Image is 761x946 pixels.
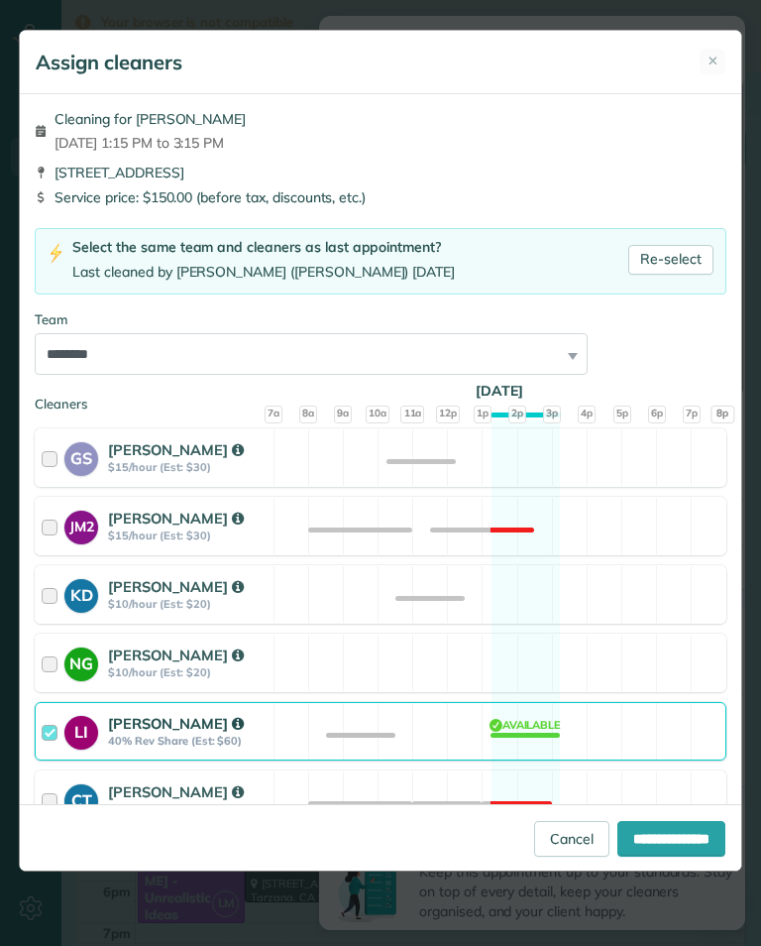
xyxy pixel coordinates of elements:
[35,395,726,401] div: Cleaners
[64,511,98,537] strong: JM2
[35,187,726,207] div: Service price: $150.00 (before tax, discounts, etc.)
[72,237,455,258] div: Select the same team and cleaners as last appointment?
[108,509,243,528] strong: [PERSON_NAME]
[48,243,64,264] img: lightning-bolt-icon-94e5364df696ac2de96d3a42b8a9ff6ba979493684c50e6bbbcda72601fa0d29.png
[108,802,268,816] strong: $15/hour (Est: $30)
[64,579,98,607] strong: KD
[54,133,246,153] span: [DATE] 1:15 PM to 3:15 PM
[54,109,246,129] span: Cleaning for [PERSON_NAME]
[108,529,268,542] strong: $15/hour (Est: $30)
[35,310,726,329] div: Team
[108,665,268,679] strong: $10/hour (Est: $20)
[108,597,268,611] strong: $10/hour (Est: $20)
[35,163,726,182] div: [STREET_ADDRESS]
[108,714,243,733] strong: [PERSON_NAME]
[707,52,718,70] span: ✕
[64,784,98,812] strong: CT
[628,245,713,275] a: Re-select
[64,716,98,744] strong: LI
[108,646,243,664] strong: [PERSON_NAME]
[108,440,243,459] strong: [PERSON_NAME]
[64,648,98,675] strong: NG
[534,821,609,857] a: Cancel
[64,442,98,470] strong: GS
[108,782,243,801] strong: [PERSON_NAME]
[108,734,268,748] strong: 40% Rev Share (Est: $60)
[108,577,243,596] strong: [PERSON_NAME]
[72,262,455,283] div: Last cleaned by [PERSON_NAME] ([PERSON_NAME]) [DATE]
[108,460,268,474] strong: $15/hour (Est: $30)
[36,49,182,76] h5: Assign cleaners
